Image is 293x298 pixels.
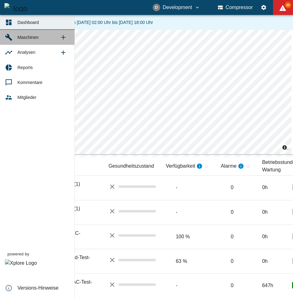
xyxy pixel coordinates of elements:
[33,17,153,28] div: Wartungsarbeiten von [DATE] 02:00 Uhr bis [DATE] 18:00 Uhr
[108,281,156,288] div: No data
[217,2,254,13] button: Compressor
[108,232,156,239] div: No data
[166,233,211,240] span: 100 %
[221,233,252,240] span: 0
[262,282,287,289] div: 647 h
[17,35,39,40] span: Maschinen
[166,282,211,289] span: -
[17,50,36,55] span: Analysen
[262,233,287,240] div: 0 h
[108,207,156,215] div: No data
[108,256,156,264] div: No data
[262,184,287,191] div: 0 h
[153,4,160,11] div: D
[262,209,287,216] div: 0 h
[166,258,211,265] span: 63 %
[5,259,37,278] img: Xplore Logo
[262,258,287,265] div: 0 h
[17,20,39,25] span: Dashboard
[152,2,201,13] button: dev@neaxplore.com
[17,80,42,85] span: Kommentare
[17,65,33,70] span: Reports
[17,30,291,154] canvas: Map
[221,282,252,289] span: 0
[221,184,252,191] span: 0
[221,258,252,265] span: 0
[221,209,252,216] span: 0
[57,46,70,59] a: new /analyses/list/0
[285,2,291,8] span: 20
[17,95,36,100] span: Mitglieder
[258,2,269,13] button: Einstellungen
[57,31,70,44] a: new /machines
[166,209,211,216] span: -
[17,284,70,292] span: Versions-Hinweise
[4,3,31,12] img: logo
[103,157,161,176] th: Gesundheitszustand
[221,162,244,170] div: berechnet für die letzten 7 Tage
[108,183,156,190] div: No data
[166,184,211,191] span: -
[7,251,29,257] span: powered by
[166,162,203,170] div: berechnet für die letzten 7 Tage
